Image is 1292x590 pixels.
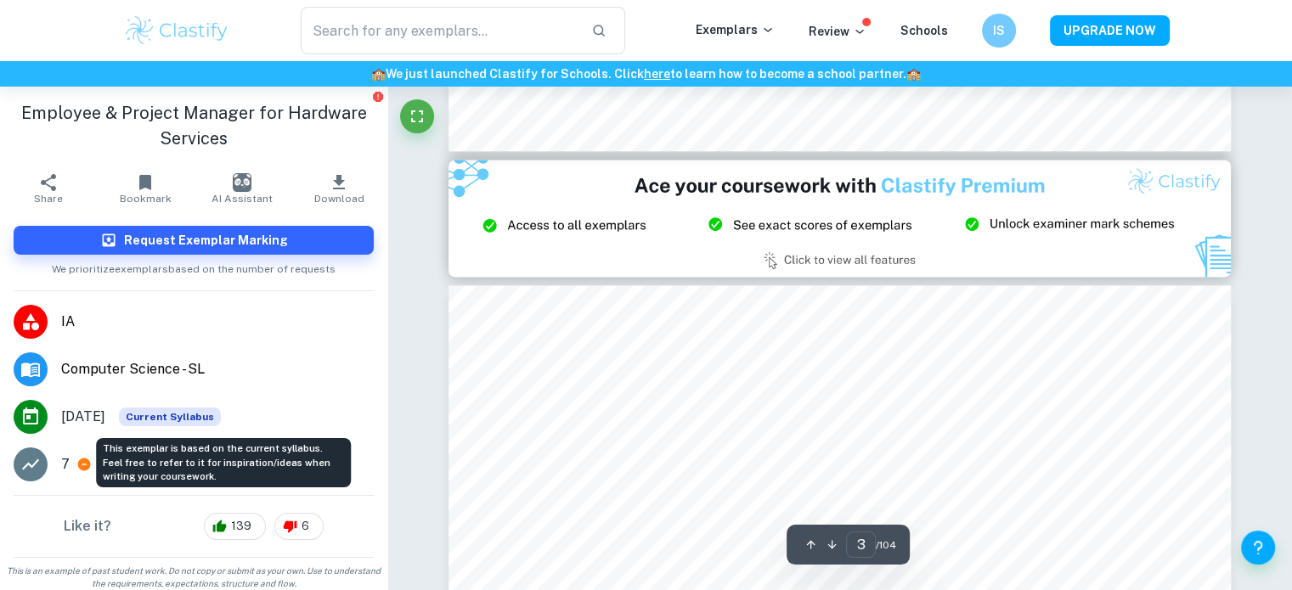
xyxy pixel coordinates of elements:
button: Help and Feedback [1241,531,1275,565]
span: AI Assistant [212,193,273,205]
h6: Like it? [64,516,111,537]
input: Search for any exemplars... [301,7,578,54]
h6: IS [989,21,1008,40]
span: 6 [292,518,319,535]
span: IA [61,312,374,332]
button: AI Assistant [194,165,291,212]
a: here [644,67,670,81]
div: 6 [274,513,324,540]
h1: Employee & Project Manager for Hardware Services [14,100,374,151]
button: Fullscreen [400,99,434,133]
span: Download [314,193,364,205]
span: Bookmark [120,193,172,205]
img: AI Assistant [233,173,251,192]
span: Computer Science - SL [61,359,374,379]
span: 🏫 [906,67,921,81]
img: Clastify logo [123,14,231,48]
div: This exemplar is based on the current syllabus. Feel free to refer to it for inspiration/ideas wh... [119,407,221,426]
a: Schools [900,24,948,37]
span: / 104 [876,537,896,553]
p: 7 [61,454,70,475]
button: Download [291,165,387,212]
button: Bookmark [97,165,194,212]
button: UPGRADE NOW [1050,15,1170,46]
span: 139 [222,518,261,535]
span: 🏫 [371,67,386,81]
p: Review [809,22,866,41]
button: IS [982,14,1016,48]
h6: We just launched Clastify for Schools. Click to learn how to become a school partner. [3,65,1289,83]
button: Report issue [371,90,384,103]
img: Ad [449,160,1232,277]
span: [DATE] [61,407,105,427]
p: Exemplars [696,20,775,39]
div: 139 [204,513,266,540]
span: We prioritize exemplars based on the number of requests [52,255,336,277]
div: This exemplar is based on the current syllabus. Feel free to refer to it for inspiration/ideas wh... [96,438,351,487]
h6: Request Exemplar Marking [124,231,288,250]
button: Request Exemplar Marking [14,226,374,255]
span: Current Syllabus [119,407,221,426]
span: Share [34,193,63,205]
span: This is an example of past student work. Do not copy or submit as your own. Use to understand the... [7,565,381,590]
